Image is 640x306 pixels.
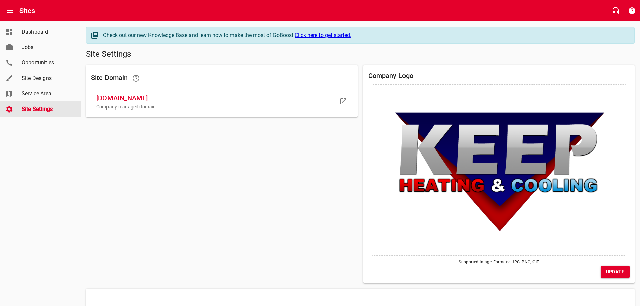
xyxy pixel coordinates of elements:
span: Site Settings [22,105,73,113]
span: Opportunities [22,59,73,67]
h6: Company Logo [368,70,630,81]
button: Support Portal [624,3,640,19]
button: Update [601,266,630,278]
span: Dashboard [22,28,73,36]
span: [DOMAIN_NAME] [96,93,337,103]
h6: Sites [19,5,35,16]
img: 839-KEEP_MAIN_LOGO.png [382,95,616,245]
div: Check out our new Knowledge Base and learn how to make the most of GoBoost. [103,31,628,39]
span: Update [606,268,624,276]
span: Site Designs [22,74,73,82]
span: Service Area [22,90,73,98]
a: Learn more about Domains [128,70,144,86]
a: Click here to get started. [295,32,351,38]
button: Open drawer [2,3,18,19]
h5: Site Settings [86,49,635,60]
button: Live Chat [608,3,624,19]
p: Company-managed domain [96,103,337,111]
a: Visit your domain [335,93,351,110]
span: Jobs [22,43,73,51]
h6: Site Domain [91,70,353,86]
span: Supported Image Formats: JPG, PNG, GIF [368,259,630,266]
